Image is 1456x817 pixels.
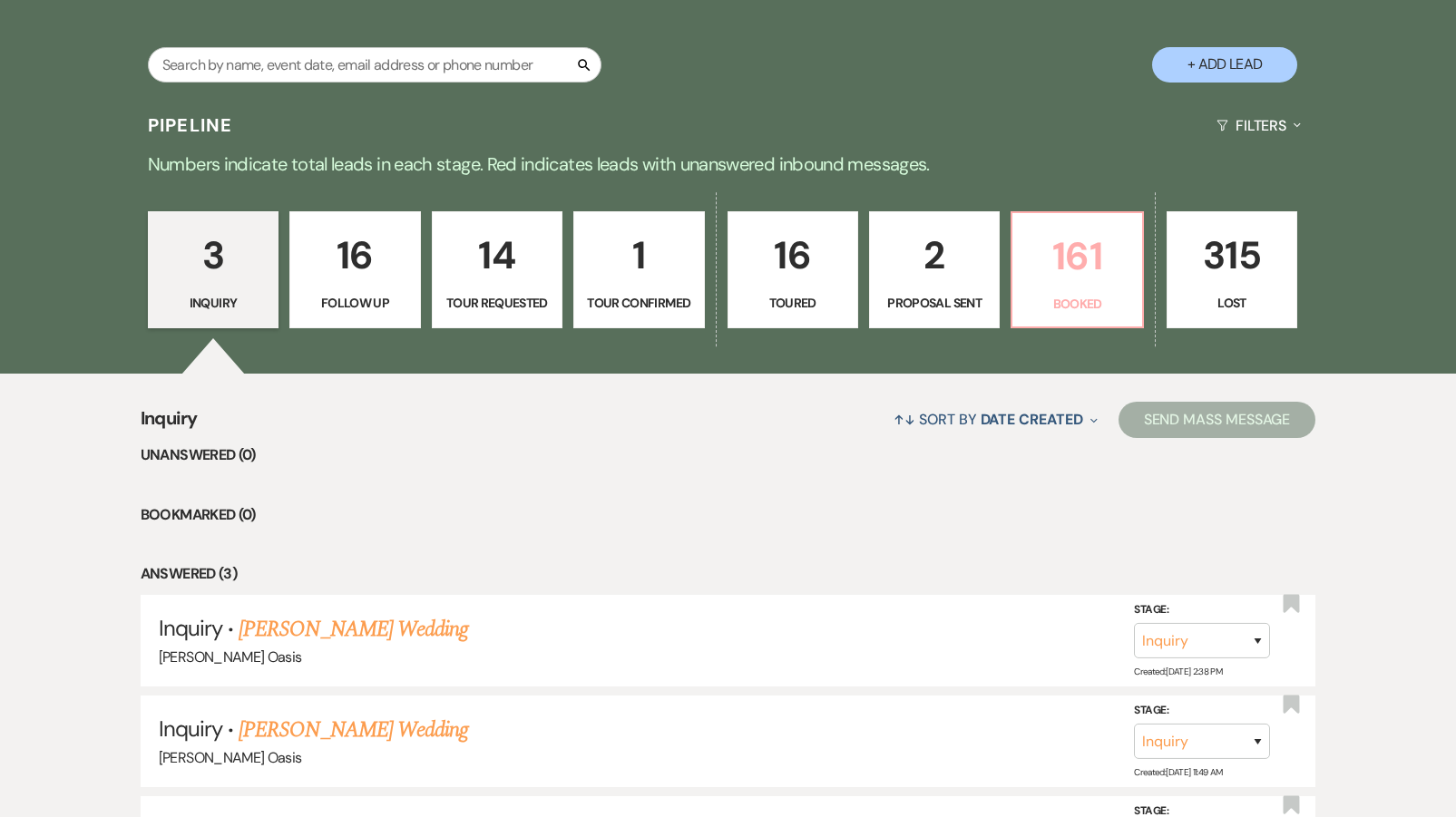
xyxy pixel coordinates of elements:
[881,293,988,313] p: Proposal Sent
[739,225,846,286] p: 16
[894,410,915,429] span: ↑↓
[159,715,222,743] span: Inquiry
[1178,225,1285,286] p: 315
[1134,666,1222,677] span: Created: [DATE] 2:38 PM
[739,293,846,313] p: Toured
[301,293,408,313] p: Follow Up
[1152,47,1297,83] button: + Add Lead
[75,150,1382,179] p: Numbers indicate total leads in each stage. Red indicates leads with unanswered inbound messages.
[1134,701,1270,721] label: Stage:
[148,211,278,329] a: 3Inquiry
[1023,294,1130,314] p: Booked
[148,47,601,83] input: Search by name, event date, email address or phone number
[141,562,1316,586] li: Answered (3)
[141,443,1316,467] li: Unanswered (0)
[573,211,704,329] a: 1Tour Confirmed
[1134,766,1222,778] span: Created: [DATE] 11:49 AM
[1023,226,1130,287] p: 161
[239,714,468,746] a: [PERSON_NAME] Wedding
[1134,600,1270,620] label: Stage:
[444,293,551,313] p: Tour Requested
[160,225,267,286] p: 3
[728,211,858,329] a: 16Toured
[432,211,562,329] a: 14Tour Requested
[1167,211,1297,329] a: 315Lost
[160,293,267,313] p: Inquiry
[239,613,468,646] a: [PERSON_NAME] Wedding
[1209,102,1308,150] button: Filters
[585,293,692,313] p: Tour Confirmed
[141,404,198,443] span: Inquiry
[981,410,1083,429] span: Date Created
[1119,402,1316,438] button: Send Mass Message
[159,748,302,767] span: [PERSON_NAME] Oasis
[148,112,233,138] h3: Pipeline
[159,614,222,642] span: Inquiry
[881,225,988,286] p: 2
[1178,293,1285,313] p: Lost
[159,647,302,666] span: [PERSON_NAME] Oasis
[1011,211,1143,329] a: 161Booked
[141,503,1316,527] li: Bookmarked (0)
[869,211,1000,329] a: 2Proposal Sent
[301,225,408,286] p: 16
[585,225,692,286] p: 1
[289,211,420,329] a: 16Follow Up
[444,225,551,286] p: 14
[886,395,1104,443] button: Sort By Date Created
